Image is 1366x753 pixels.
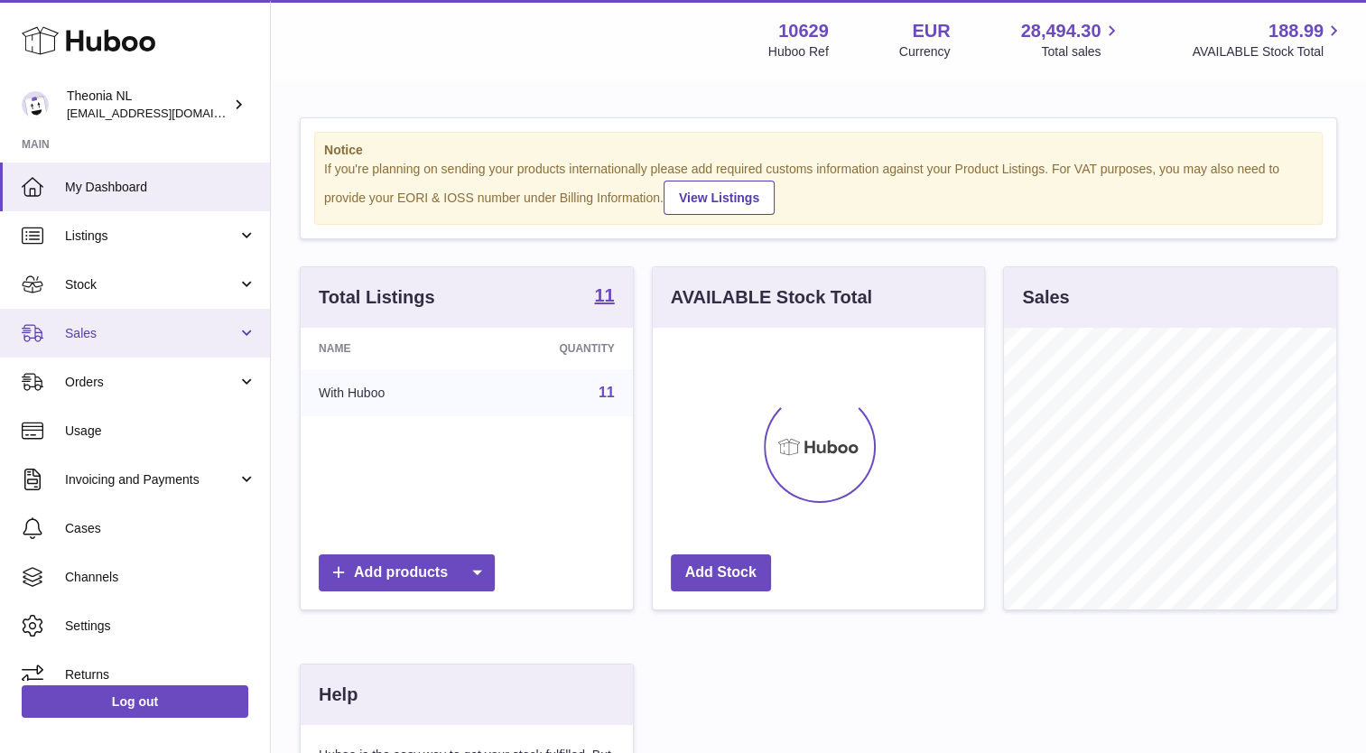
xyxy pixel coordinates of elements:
a: Log out [22,685,248,718]
strong: EUR [912,19,950,43]
div: Theonia NL [67,88,229,122]
span: Cases [65,520,256,537]
h3: AVAILABLE Stock Total [671,285,872,310]
span: Channels [65,569,256,586]
span: Returns [65,666,256,683]
strong: Notice [324,142,1313,159]
span: 28,494.30 [1020,19,1101,43]
a: 28,494.30 Total sales [1020,19,1121,60]
div: If you're planning on sending your products internationally please add required customs informati... [324,161,1313,215]
span: 188.99 [1268,19,1324,43]
h3: Help [319,683,358,707]
span: Orders [65,374,237,391]
img: info@wholesomegoods.eu [22,91,49,118]
span: [EMAIL_ADDRESS][DOMAIN_NAME] [67,106,265,120]
th: Quantity [476,328,633,369]
div: Huboo Ref [768,43,829,60]
span: Total sales [1041,43,1121,60]
a: 188.99 AVAILABLE Stock Total [1192,19,1344,60]
h3: Total Listings [319,285,435,310]
span: Stock [65,276,237,293]
span: Listings [65,228,237,245]
a: Add Stock [671,554,771,591]
strong: 11 [594,286,614,304]
th: Name [301,328,476,369]
span: Usage [65,423,256,440]
span: Sales [65,325,237,342]
span: Settings [65,618,256,635]
div: Currency [899,43,951,60]
strong: 10629 [778,19,829,43]
span: My Dashboard [65,179,256,196]
a: 11 [594,286,614,308]
a: Add products [319,554,495,591]
a: View Listings [664,181,775,215]
a: 11 [599,385,615,400]
h3: Sales [1022,285,1069,310]
span: Invoicing and Payments [65,471,237,488]
td: With Huboo [301,369,476,416]
span: AVAILABLE Stock Total [1192,43,1344,60]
